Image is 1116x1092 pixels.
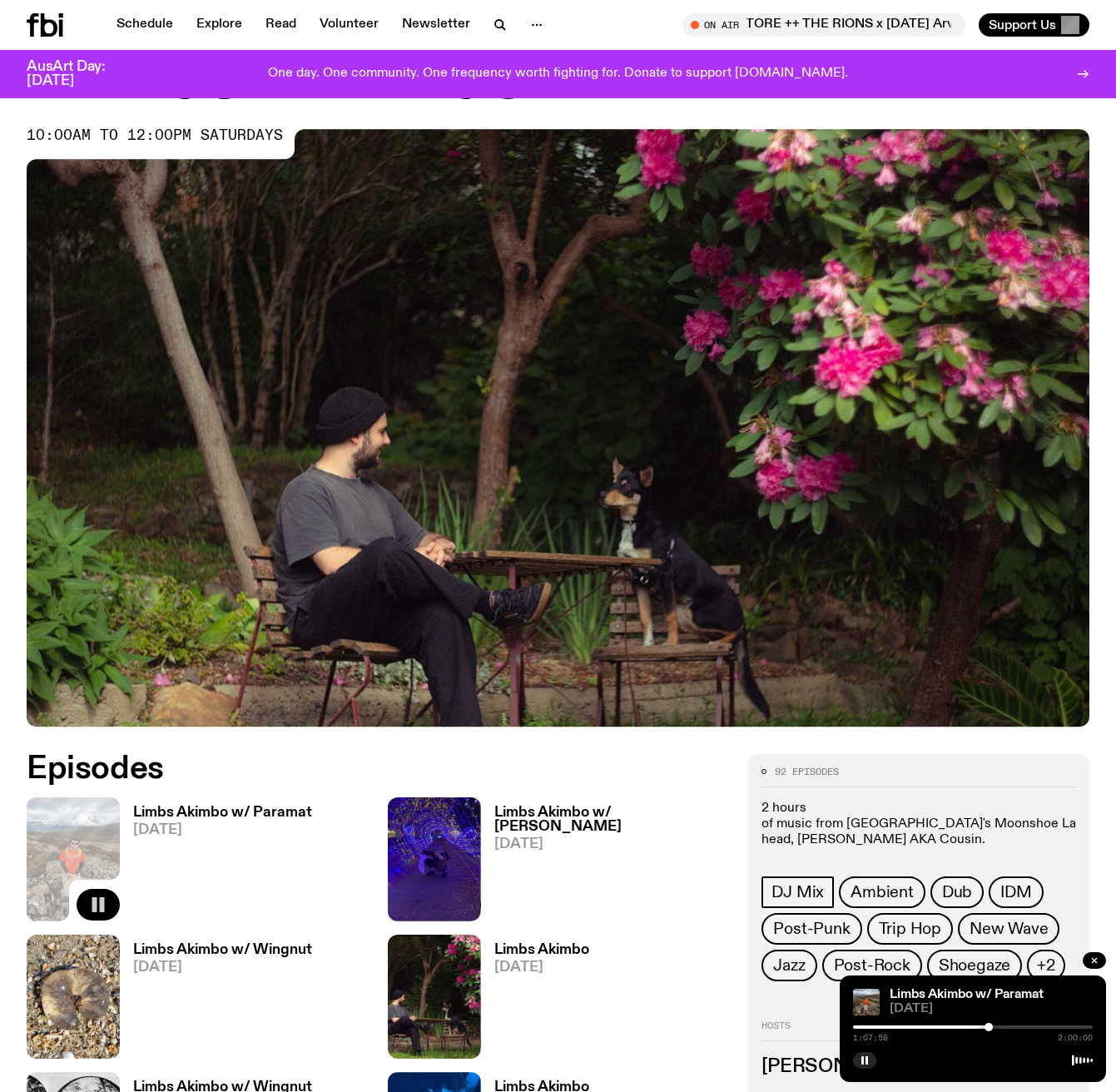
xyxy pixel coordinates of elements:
[1000,883,1031,901] span: IDM
[822,950,922,981] a: Post-Rock
[186,13,252,37] a: Explore
[481,943,589,1059] a: Limbs Akimbo[DATE]
[392,13,480,37] a: Newsletter
[481,806,729,921] a: Limbs Akimbo w/ [PERSON_NAME][DATE]
[851,883,914,901] span: Ambient
[133,943,312,957] h3: Limbs Akimbo w/ Wingnut
[761,876,834,908] a: DJ Mix
[979,13,1089,37] button: Support Us
[494,943,589,957] h3: Limbs Akimbo
[761,950,816,981] a: Jazz
[120,806,312,921] a: Limbs Akimbo w/ Paramat[DATE]
[773,956,805,975] span: Jazz
[494,806,729,834] h3: Limbs Akimbo w/ [PERSON_NAME]
[120,943,312,1059] a: Limbs Akimbo w/ Wingnut[DATE]
[927,950,1022,981] a: Shoegaze
[107,13,183,37] a: Schedule
[27,37,1089,112] h1: Limbs Akimbo
[958,913,1059,945] a: New Wave
[775,767,839,777] span: 92 episodes
[761,801,1076,849] p: 2 hours of music from [GEOGRAPHIC_DATA]'s Moonshoe Label head, [PERSON_NAME] AKA Cousin.
[133,960,312,975] span: [DATE]
[761,913,861,945] a: Post-Punk
[989,17,1056,32] span: Support Us
[27,60,133,88] h3: AusArt Day: [DATE]
[890,988,1044,1001] a: Limbs Akimbo w/ Paramat
[761,1021,1076,1041] h2: Hosts
[133,806,312,820] h3: Limbs Akimbo w/ Paramat
[27,754,728,784] h2: Episodes
[930,876,984,908] a: Dub
[839,876,925,908] a: Ambient
[255,13,306,37] a: Read
[942,883,972,901] span: Dub
[939,956,1010,975] span: Shoegaze
[761,1058,1076,1076] h3: [PERSON_NAME] Fester
[773,920,850,938] span: Post-Punk
[867,913,953,945] a: Trip Hop
[494,837,729,851] span: [DATE]
[970,920,1048,938] span: New Wave
[494,960,589,975] span: [DATE]
[682,13,965,37] button: On AirCONVENIENCE STORE ++ THE RIONS x [DATE] Arvos
[268,67,848,82] p: One day. One community. One frequency worth fighting for. Donate to support [DOMAIN_NAME].
[133,823,312,837] span: [DATE]
[310,13,389,37] a: Volunteer
[27,129,283,142] span: 10:00am to 12:00pm saturdays
[27,129,1089,727] img: Jackson sits at an outdoor table, legs crossed and gazing at a black and brown dog also sitting a...
[989,876,1043,908] a: IDM
[771,883,824,901] span: DJ Mix
[1037,956,1055,975] span: +2
[1027,950,1065,981] button: +2
[853,1034,888,1042] span: 1:07:58
[388,935,481,1059] img: Jackson sits at an outdoor table, legs crossed and gazing at a black and brown dog also sitting a...
[890,1003,1093,1015] span: [DATE]
[1058,1034,1093,1042] span: 2:00:00
[879,920,941,938] span: Trip Hop
[834,956,910,975] span: Post-Rock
